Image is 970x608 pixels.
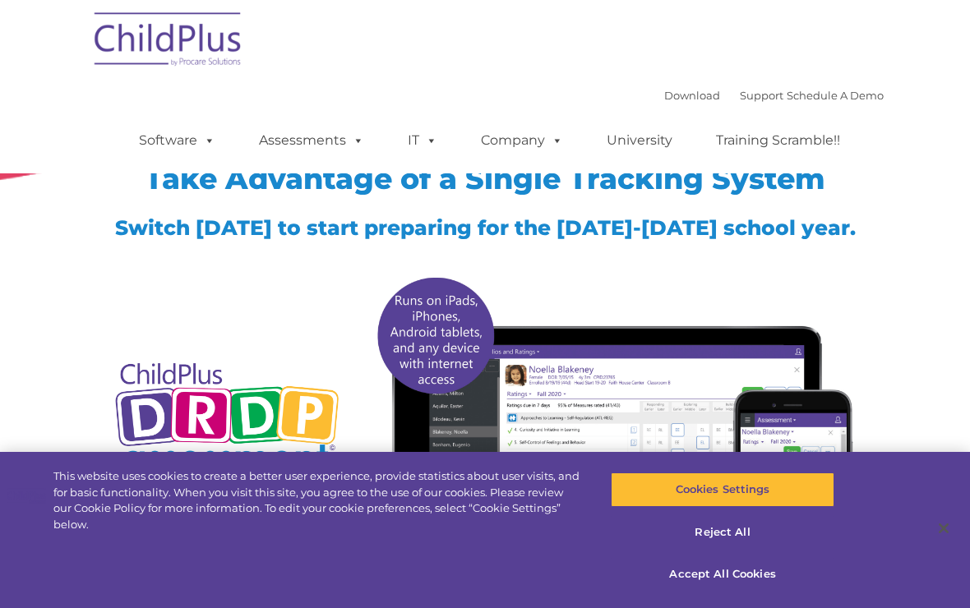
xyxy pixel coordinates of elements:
[242,124,381,157] a: Assessments
[611,472,834,507] button: Cookies Settings
[391,124,454,157] a: IT
[740,89,783,102] a: Support
[115,215,856,240] span: Switch [DATE] to start preparing for the [DATE]-[DATE] school year.
[464,124,580,157] a: Company
[53,468,582,532] div: This website uses cookies to create a better user experience, provide statistics about user visit...
[122,124,232,157] a: Software
[664,89,720,102] a: Download
[111,349,344,491] img: Copyright - DRDP Logo
[787,89,884,102] a: Schedule A Demo
[700,124,857,157] a: Training Scramble!!
[611,557,834,592] button: Accept All Cookies
[611,515,834,550] button: Reject All
[664,89,884,102] font: |
[926,510,962,546] button: Close
[86,1,251,83] img: ChildPlus by Procare Solutions
[145,161,825,196] span: Take Advantage of a Single Tracking System
[590,124,689,157] a: University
